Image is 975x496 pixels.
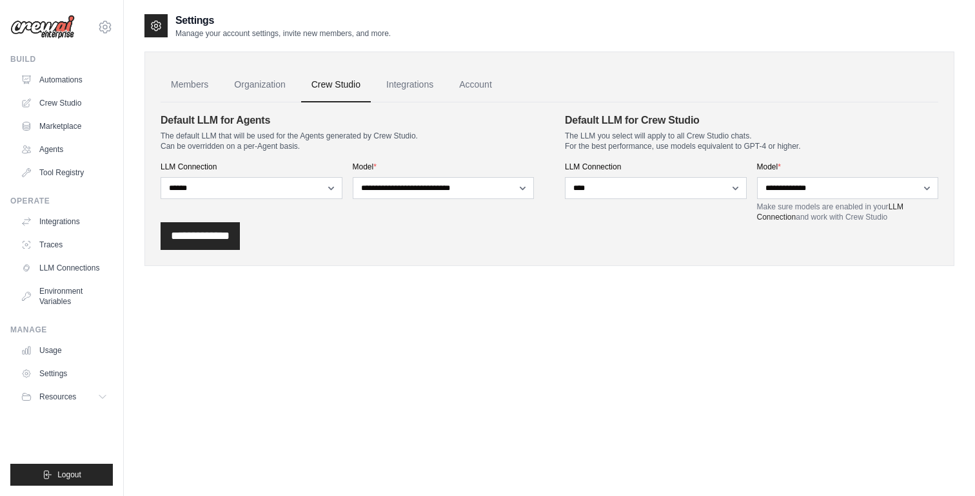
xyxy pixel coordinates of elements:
h4: Default LLM for Agents [161,113,534,128]
span: Resources [39,392,76,402]
h4: Default LLM for Crew Studio [565,113,938,128]
img: Logo [10,15,75,39]
div: Build [10,54,113,64]
label: Model [757,162,939,172]
div: Operate [10,196,113,206]
label: LLM Connection [565,162,747,172]
span: Logout [57,470,81,480]
a: Traces [15,234,113,255]
a: Organization [224,68,295,102]
a: Settings [15,363,113,384]
label: Model [353,162,535,172]
button: Resources [15,386,113,407]
label: LLM Connection [161,162,342,172]
a: Tool Registry [15,162,113,183]
a: LLM Connection [757,202,903,222]
a: LLM Connections [15,258,113,278]
p: Manage your account settings, invite new members, and more. [175,28,391,39]
a: Crew Studio [15,93,113,113]
p: Make sure models are enabled in your and work with Crew Studio [757,202,939,222]
a: Members [161,68,219,102]
a: Marketplace [15,116,113,137]
h2: Settings [175,13,391,28]
button: Logout [10,464,113,486]
p: The default LLM that will be used for the Agents generated by Crew Studio. Can be overridden on a... [161,131,534,151]
p: The LLM you select will apply to all Crew Studio chats. For the best performance, use models equi... [565,131,938,151]
a: Integrations [15,211,113,232]
div: Manage [10,325,113,335]
a: Environment Variables [15,281,113,312]
a: Agents [15,139,113,160]
a: Usage [15,340,113,361]
a: Integrations [376,68,444,102]
a: Crew Studio [301,68,371,102]
a: Automations [15,70,113,90]
a: Account [449,68,502,102]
